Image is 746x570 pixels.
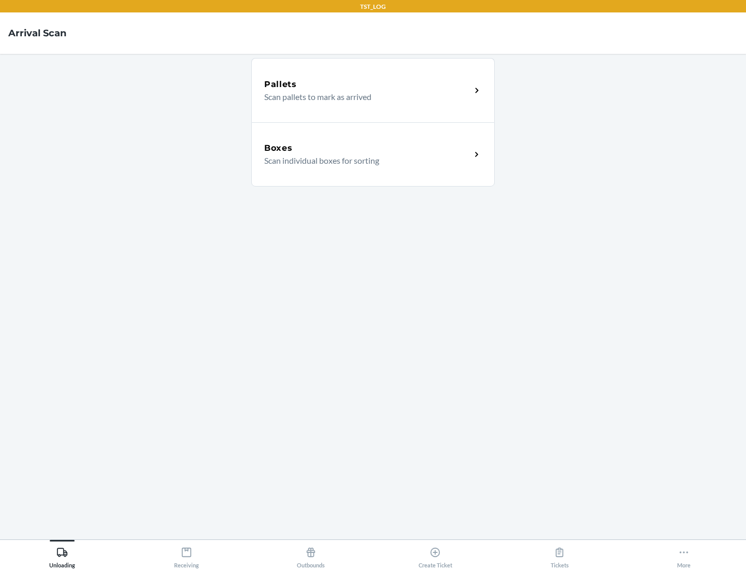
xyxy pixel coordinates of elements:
[497,540,622,568] button: Tickets
[373,540,497,568] button: Create Ticket
[249,540,373,568] button: Outbounds
[49,543,75,568] div: Unloading
[677,543,691,568] div: More
[264,91,463,103] p: Scan pallets to mark as arrived
[124,540,249,568] button: Receiving
[264,142,293,154] h5: Boxes
[264,78,297,91] h5: Pallets
[251,122,495,187] a: BoxesScan individual boxes for sorting
[360,2,386,11] p: TST_LOG
[551,543,569,568] div: Tickets
[622,540,746,568] button: More
[264,154,463,167] p: Scan individual boxes for sorting
[419,543,452,568] div: Create Ticket
[297,543,325,568] div: Outbounds
[251,58,495,122] a: PalletsScan pallets to mark as arrived
[174,543,199,568] div: Receiving
[8,26,66,40] h4: Arrival Scan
